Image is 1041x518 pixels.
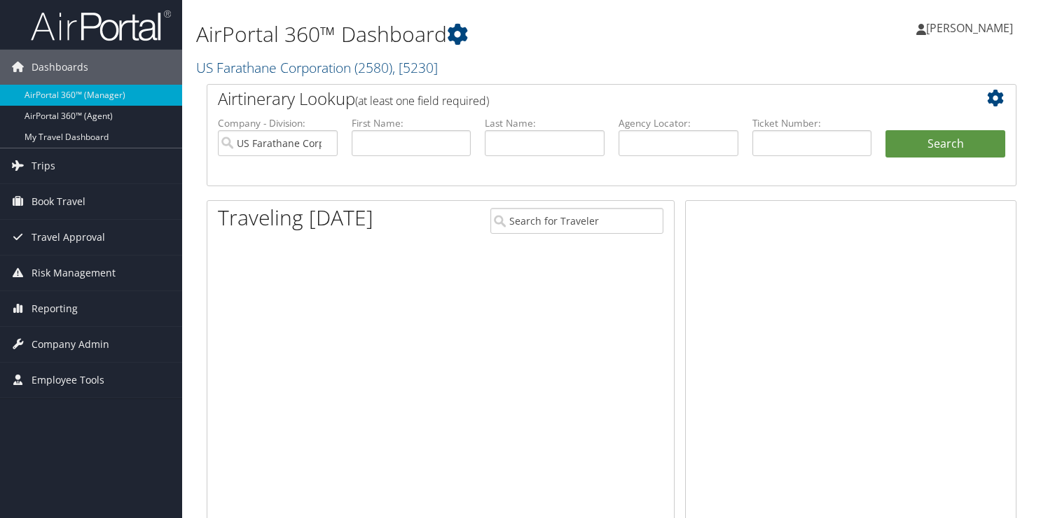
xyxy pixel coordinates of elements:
span: ( 2580 ) [354,58,392,77]
label: Company - Division: [218,116,338,130]
label: First Name: [352,116,471,130]
label: Ticket Number: [752,116,872,130]
span: , [ 5230 ] [392,58,438,77]
a: US Farathane Corporation [196,58,438,77]
label: Last Name: [485,116,605,130]
img: airportal-logo.png [31,9,171,42]
h1: Traveling [DATE] [218,203,373,232]
a: [PERSON_NAME] [916,7,1027,49]
span: Book Travel [32,184,85,219]
label: Agency Locator: [619,116,738,130]
h1: AirPortal 360™ Dashboard [196,20,750,49]
span: Risk Management [32,255,116,290]
span: Trips [32,148,55,183]
span: Company Admin [32,327,109,362]
span: Employee Tools [32,363,104,398]
span: (at least one field required) [355,93,489,108]
span: Dashboards [32,50,88,85]
span: Travel Approval [32,220,105,255]
input: Search for Traveler [490,208,664,234]
button: Search [885,130,1005,158]
span: [PERSON_NAME] [926,20,1013,36]
span: Reporting [32,291,78,326]
h2: Airtinerary Lookup [218,87,938,111]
